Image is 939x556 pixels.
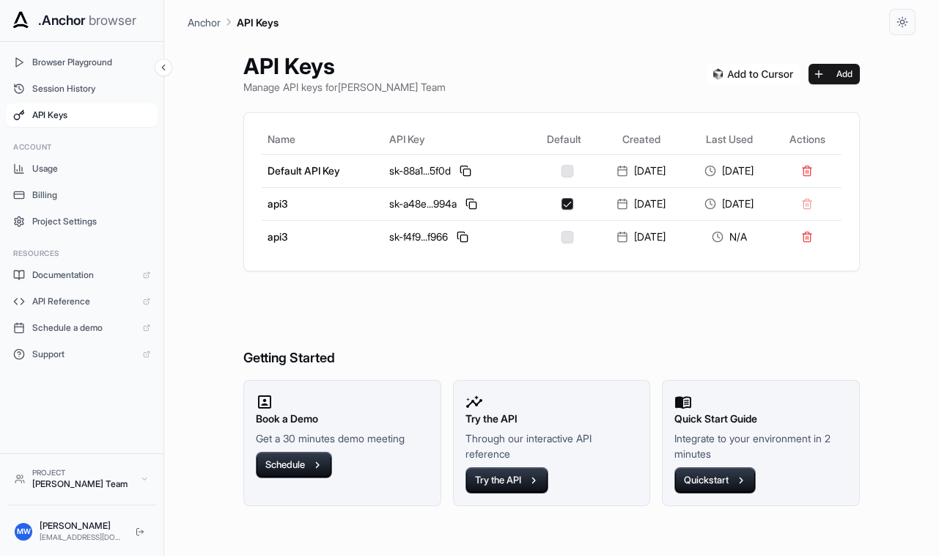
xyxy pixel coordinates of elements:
td: Default API Key [262,154,383,187]
div: sk-a48e...994a [389,195,526,213]
a: API Reference [6,290,158,313]
span: Session History [32,83,150,95]
div: [PERSON_NAME] [40,520,124,532]
span: Browser Playground [32,56,150,68]
div: sk-88a1...5f0d [389,162,526,180]
span: Support [32,348,136,360]
button: API Keys [6,103,158,127]
div: Project [32,467,133,478]
a: Schedule a demo [6,316,158,340]
div: [DATE] [691,197,767,211]
span: API Reference [32,296,136,307]
a: Support [6,343,158,366]
span: API Keys [32,109,150,121]
div: [DATE] [691,164,767,178]
span: Billing [32,189,150,201]
th: Actions [773,125,842,154]
button: Quickstart [674,467,756,494]
button: Billing [6,183,158,207]
button: Project Settings [6,210,158,233]
button: Session History [6,77,158,100]
span: MW [17,526,31,537]
div: [PERSON_NAME] Team [32,478,133,490]
p: Through our interactive API reference [465,431,638,461]
a: Documentation [6,263,158,287]
h1: API Keys [243,53,446,79]
h2: Quick Start Guide [674,411,847,427]
span: Usage [32,163,150,175]
span: Schedule a demo [32,322,136,334]
span: Documentation [32,269,136,281]
th: Default [531,125,597,154]
button: Add [809,64,860,84]
th: Created [597,125,685,154]
button: Schedule [256,452,332,478]
button: Copy API key [463,195,480,213]
span: Project Settings [32,216,150,227]
button: Usage [6,157,158,180]
span: browser [89,10,136,31]
p: API Keys [237,15,279,30]
div: [DATE] [603,164,680,178]
button: Logout [131,523,149,541]
div: sk-f4f9...f966 [389,228,526,246]
h2: Try the API [465,411,638,427]
p: Manage API keys for [PERSON_NAME] Team [243,79,446,95]
p: Integrate to your environment in 2 minutes [674,431,847,461]
img: Add anchorbrowser MCP server to Cursor [707,64,800,84]
button: Copy API key [454,228,471,246]
button: Copy API key [457,162,474,180]
h3: Resources [13,248,150,259]
div: [EMAIL_ADDRESS][DOMAIN_NAME] [40,532,124,543]
h2: Book a Demo [256,411,429,427]
p: Get a 30 minutes demo meeting [256,431,429,446]
h6: Getting Started [243,289,860,369]
td: api3 [262,220,383,253]
button: Try the API [465,467,548,494]
button: Project[PERSON_NAME] Team [7,461,156,496]
th: Name [262,125,383,154]
button: Browser Playground [6,51,158,74]
th: Last Used [685,125,773,154]
td: api3 [262,187,383,220]
button: Collapse sidebar [155,59,172,76]
div: [DATE] [603,197,680,211]
nav: breadcrumb [188,14,279,30]
div: [DATE] [603,230,680,244]
p: Anchor [188,15,221,30]
div: N/A [691,230,767,244]
span: .Anchor [38,10,86,31]
img: Anchor Icon [9,9,32,32]
h3: Account [13,142,150,153]
th: API Key [383,125,531,154]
